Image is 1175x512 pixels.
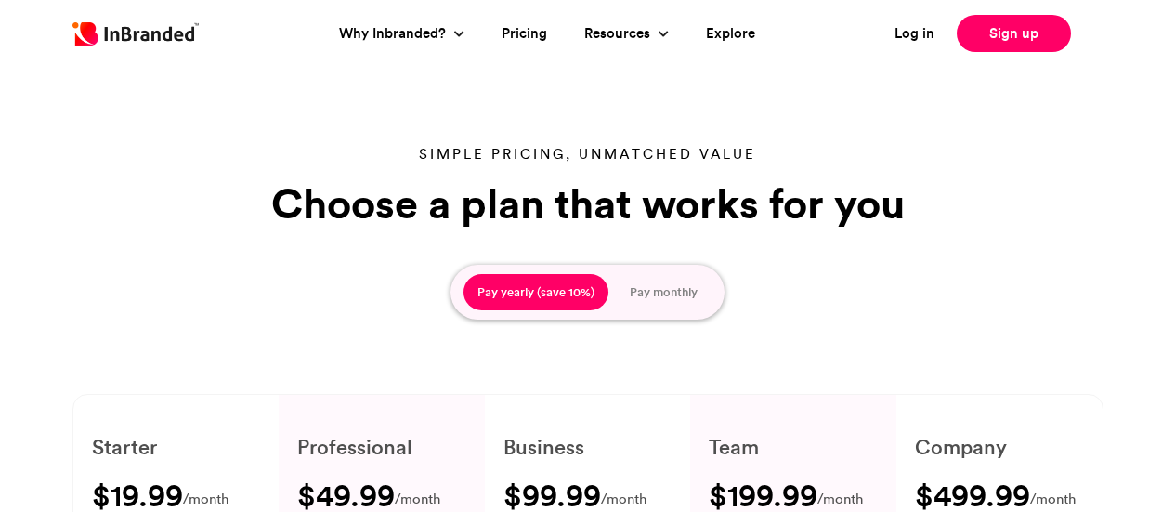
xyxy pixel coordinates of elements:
span: /month [395,488,440,511]
span: /month [183,488,228,511]
a: Pricing [502,23,547,45]
h3: $199.99 [709,480,817,510]
h3: $49.99 [297,480,395,510]
h1: Choose a plan that works for you [263,179,913,228]
h3: $19.99 [92,480,183,510]
span: /month [817,488,863,511]
span: /month [1030,488,1076,511]
h3: $499.99 [915,480,1030,510]
a: Sign up [957,15,1071,52]
h6: Professional [297,432,466,462]
h6: Business [503,432,672,462]
h6: Starter [92,432,261,462]
button: Pay monthly [616,274,712,311]
button: Pay yearly (save 10%) [463,274,608,311]
img: Inbranded [72,22,199,46]
span: /month [601,488,646,511]
a: Explore [706,23,755,45]
h6: Company [915,432,1084,462]
h6: Team [709,432,878,462]
a: Log in [894,23,934,45]
a: Resources [584,23,655,45]
a: Why Inbranded? [339,23,450,45]
p: Simple pricing, unmatched value [263,144,913,164]
h3: $99.99 [503,480,601,510]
